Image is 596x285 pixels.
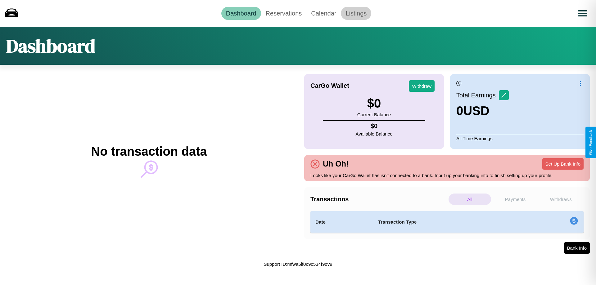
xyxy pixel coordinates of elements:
table: simple table [310,211,584,233]
h1: Dashboard [6,33,95,59]
h4: CarGo Wallet [310,82,349,89]
h3: $ 0 [357,96,391,110]
h2: No transaction data [91,145,207,158]
h4: Uh Oh! [320,159,352,168]
p: Support ID: mfwa5lf0c9c534f9ov9 [264,260,332,268]
p: Payments [494,194,537,205]
a: Listings [341,7,371,20]
div: Give Feedback [589,130,593,155]
h4: $ 0 [356,122,393,130]
p: Withdraws [540,194,582,205]
p: All Time Earnings [456,134,584,143]
a: Calendar [306,7,341,20]
p: Available Balance [356,130,393,138]
h4: Transaction Type [378,218,519,226]
p: All [449,194,491,205]
a: Reservations [261,7,307,20]
p: Current Balance [357,110,391,119]
button: Open menu [574,5,591,22]
h4: Date [315,218,368,226]
p: Total Earnings [456,90,499,101]
button: Withdraw [409,80,435,92]
button: Set Up Bank Info [542,158,584,170]
h3: 0 USD [456,104,509,118]
p: Looks like your CarGo Wallet has isn't connected to a bank. Input up your banking info to finish ... [310,171,584,180]
button: Bank Info [564,242,590,254]
a: Dashboard [221,7,261,20]
h4: Transactions [310,196,447,203]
